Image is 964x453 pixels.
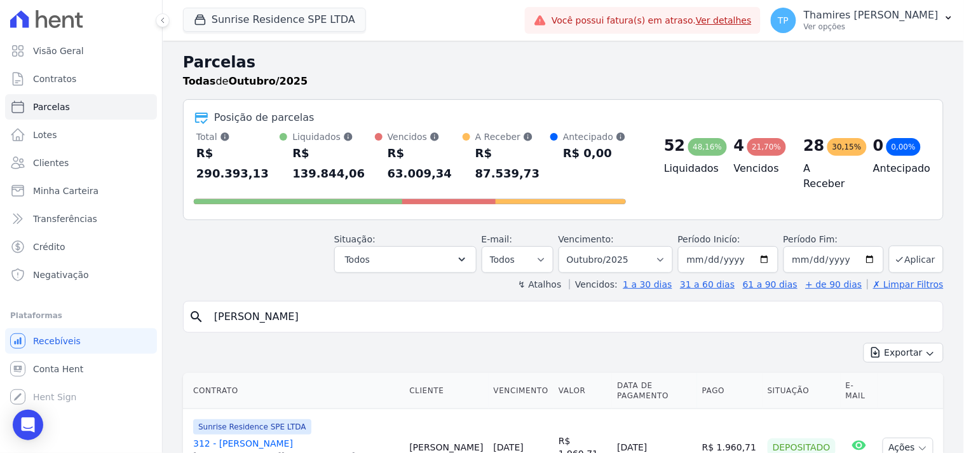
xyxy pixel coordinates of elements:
div: 4 [734,136,745,156]
span: Lotes [33,129,57,141]
div: 0,00% [886,138,921,156]
a: + de 90 dias [806,279,862,289]
label: Vencidos: [569,279,618,289]
a: Ver detalhes [696,15,752,25]
div: 52 [664,136,685,156]
button: Todos [334,246,477,273]
span: Crédito [33,240,65,253]
div: 0 [873,136,884,156]
div: Total [196,130,280,143]
button: Exportar [864,343,944,363]
span: Negativação [33,268,89,281]
div: Liquidados [292,130,374,143]
a: Negativação [5,262,157,288]
a: Parcelas [5,94,157,120]
th: Vencimento [489,373,553,409]
a: [DATE] [494,442,524,452]
span: Você possui fatura(s) em atraso. [552,14,752,27]
button: Aplicar [889,246,944,273]
div: R$ 0,00 [563,143,626,164]
span: Minha Carteira [33,185,98,197]
p: de [183,74,308,89]
button: TP Thamires [PERSON_NAME] Ver opções [761,3,964,38]
div: Vencidos [388,130,463,143]
span: Transferências [33,213,97,225]
span: Visão Geral [33,45,84,57]
div: A Receber [475,130,550,143]
div: Open Intercom Messenger [13,410,43,440]
a: Minha Carteira [5,178,157,204]
span: Conta Hent [33,363,83,375]
strong: Outubro/2025 [229,75,308,87]
div: R$ 63.009,34 [388,143,463,184]
span: Recebíveis [33,335,81,347]
p: Ver opções [804,22,939,32]
button: Sunrise Residence SPE LTDA [183,8,366,32]
label: E-mail: [482,234,513,244]
div: Antecipado [563,130,626,143]
a: Recebíveis [5,328,157,354]
div: Posição de parcelas [214,110,315,125]
span: Contratos [33,73,76,85]
h4: Vencidos [734,161,784,176]
a: Crédito [5,234,157,260]
div: 48,16% [688,138,728,156]
div: 30,15% [827,138,867,156]
span: TP [778,16,789,25]
a: Transferências [5,206,157,232]
h4: A Receber [804,161,853,192]
div: 28 [804,136,825,156]
a: Conta Hent [5,356,157,382]
label: Período Fim: [784,233,884,246]
th: Data de Pagamento [612,373,697,409]
th: Cliente [404,373,488,409]
a: 31 a 60 dias [680,279,735,289]
h4: Liquidados [664,161,714,176]
span: Todos [345,252,370,267]
th: Valor [553,373,612,409]
h4: Antecipado [873,161,923,176]
th: E-mail [841,373,878,409]
span: Clientes [33,157,69,169]
div: R$ 87.539,73 [475,143,550,184]
label: ↯ Atalhos [518,279,561,289]
h2: Parcelas [183,51,944,74]
span: Parcelas [33,101,70,113]
a: Clientes [5,150,157,176]
th: Contrato [183,373,404,409]
strong: Todas [183,75,216,87]
a: ✗ Limpar Filtros [867,279,944,289]
input: Buscar por nome do lote ou do cliente [207,304,938,330]
th: Situação [763,373,841,409]
label: Vencimento: [559,234,614,244]
th: Pago [697,373,763,409]
a: 1 a 30 dias [623,279,672,289]
a: 61 a 90 dias [743,279,798,289]
i: search [189,309,204,324]
div: R$ 290.393,13 [196,143,280,184]
div: 21,70% [747,138,787,156]
span: Sunrise Residence SPE LTDA [193,419,311,435]
label: Período Inicío: [678,234,740,244]
a: Visão Geral [5,38,157,64]
div: Plataformas [10,308,152,323]
a: Contratos [5,66,157,92]
label: Situação: [334,234,376,244]
div: R$ 139.844,06 [292,143,374,184]
p: Thamires [PERSON_NAME] [804,9,939,22]
a: Lotes [5,122,157,148]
